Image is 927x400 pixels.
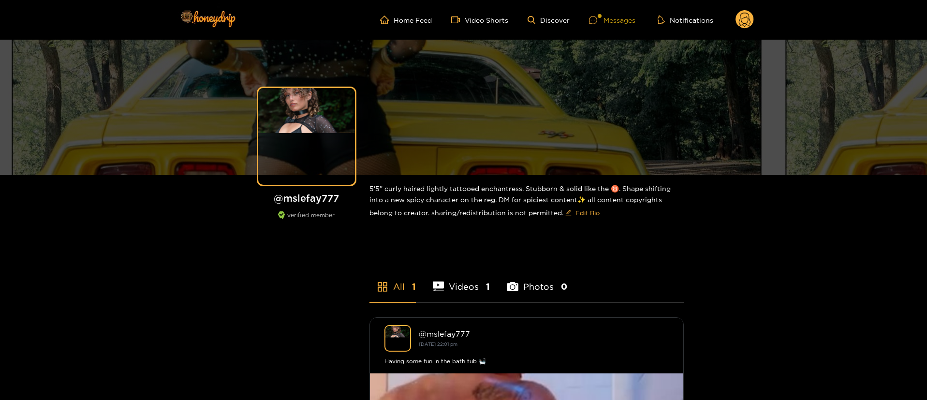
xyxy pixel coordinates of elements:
span: edit [565,209,572,217]
div: Having some fun in the bath tub 🛀🏽 [384,356,669,366]
li: Photos [507,259,567,302]
a: Video Shorts [451,15,508,24]
div: 5'5" curly haired lightly tattooed enchantress. Stubborn & solid like the ♉️. Shape shifting into... [369,175,684,228]
span: video-camera [451,15,465,24]
span: Edit Bio [575,208,600,218]
img: mslefay777 [384,325,411,352]
a: Discover [528,16,570,24]
button: editEdit Bio [563,205,602,221]
li: All [369,259,416,302]
div: @ mslefay777 [419,329,669,338]
li: Videos [433,259,490,302]
span: home [380,15,394,24]
h1: @ mslefay777 [253,192,360,204]
span: 0 [561,281,567,293]
span: 1 [486,281,490,293]
span: 1 [412,281,416,293]
span: appstore [377,281,388,293]
div: verified member [253,211,360,229]
small: [DATE] 22:01 pm [419,341,457,347]
a: Home Feed [380,15,432,24]
div: Messages [589,15,635,26]
button: Notifications [655,15,716,25]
